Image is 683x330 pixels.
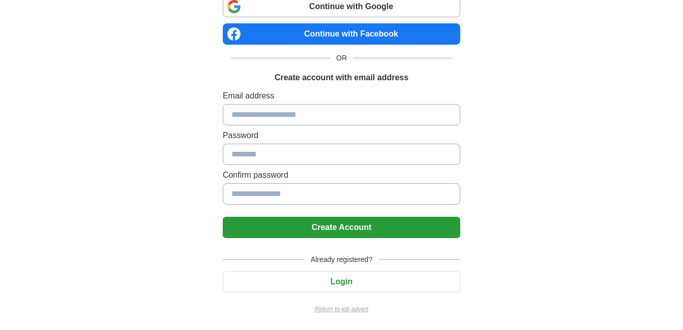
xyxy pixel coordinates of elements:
[305,254,378,265] span: Already registered?
[330,53,353,63] span: OR
[223,305,460,314] a: Return to job advert
[223,129,460,142] label: Password
[223,169,460,181] label: Confirm password
[223,271,460,292] button: Login
[223,90,460,102] label: Email address
[275,72,408,84] h1: Create account with email address
[223,23,460,45] a: Continue with Facebook
[223,217,460,238] button: Create Account
[223,277,460,286] a: Login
